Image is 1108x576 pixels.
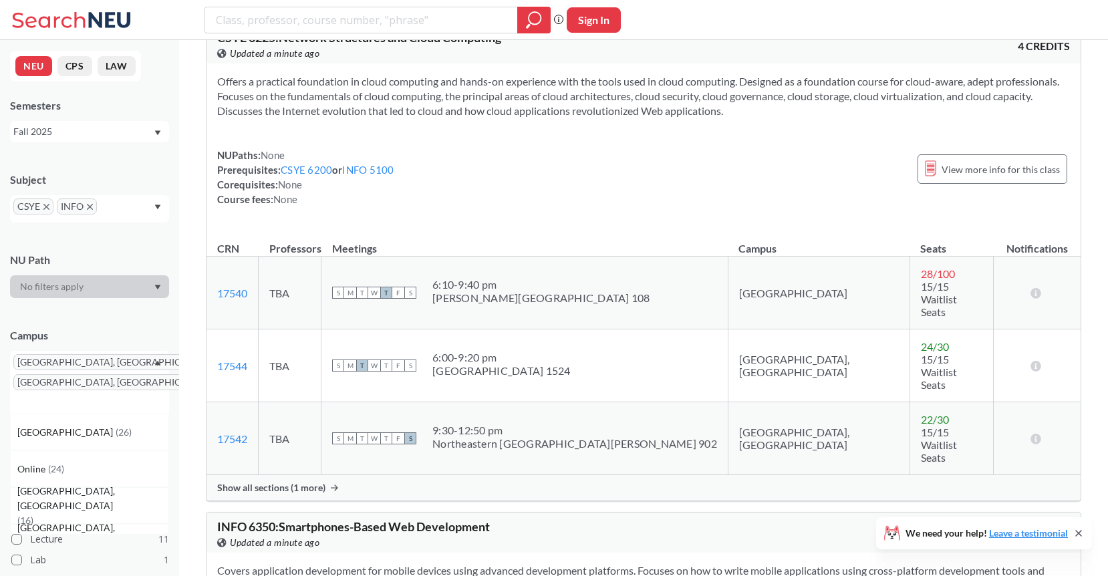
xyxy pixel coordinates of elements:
[432,351,571,364] div: 6:00 - 9:20 pm
[332,432,344,444] span: S
[921,353,957,391] span: 15/15 Waitlist Seats
[15,56,52,76] button: NEU
[392,287,404,299] span: F
[217,432,247,445] a: 17542
[344,359,356,372] span: M
[10,195,169,223] div: CSYEX to remove pillINFOX to remove pillDropdown arrow
[380,287,392,299] span: T
[921,280,957,318] span: 15/15 Waitlist Seats
[517,7,551,33] div: magnifying glass
[728,402,910,475] td: [GEOGRAPHIC_DATA], [GEOGRAPHIC_DATA]
[432,364,571,378] div: [GEOGRAPHIC_DATA] 1524
[13,198,53,214] span: CSYEX to remove pill
[10,172,169,187] div: Subject
[10,328,169,343] div: Campus
[10,351,169,414] div: [GEOGRAPHIC_DATA], [GEOGRAPHIC_DATA]X to remove pill[GEOGRAPHIC_DATA], [GEOGRAPHIC_DATA]X to remo...
[921,426,957,464] span: 15/15 Waitlist Seats
[921,340,949,353] span: 24 / 30
[116,426,132,438] span: ( 26 )
[17,521,168,550] span: [GEOGRAPHIC_DATA], [GEOGRAPHIC_DATA]
[230,535,319,550] span: Updated a minute ago
[17,462,48,476] span: Online
[217,482,325,494] span: Show all sections (1 more)
[48,463,64,474] span: ( 24 )
[910,228,993,257] th: Seats
[164,553,169,567] span: 1
[392,432,404,444] span: F
[230,46,319,61] span: Updated a minute ago
[154,130,161,136] svg: Dropdown arrow
[154,204,161,210] svg: Dropdown arrow
[906,529,1068,538] span: We need your help!
[368,287,380,299] span: W
[1018,39,1070,53] span: 4 CREDITS
[259,257,321,329] td: TBA
[217,519,490,534] span: INFO 6350 : Smartphones-Based Web Development
[10,275,169,298] div: Dropdown arrow
[273,193,297,205] span: None
[432,278,650,291] div: 6:10 - 9:40 pm
[206,475,1081,500] div: Show all sections (1 more)
[342,164,394,176] a: INFO 5100
[259,228,321,257] th: Professors
[321,228,728,257] th: Meetings
[404,359,416,372] span: S
[332,359,344,372] span: S
[368,359,380,372] span: W
[17,484,168,513] span: [GEOGRAPHIC_DATA], [GEOGRAPHIC_DATA]
[728,329,910,402] td: [GEOGRAPHIC_DATA], [GEOGRAPHIC_DATA]
[57,198,97,214] span: INFOX to remove pill
[356,359,368,372] span: T
[432,437,717,450] div: Northeastern [GEOGRAPHIC_DATA][PERSON_NAME] 902
[17,515,33,526] span: ( 16 )
[404,287,416,299] span: S
[217,241,239,256] div: CRN
[17,425,116,440] span: [GEOGRAPHIC_DATA]
[728,228,910,257] th: Campus
[921,267,955,280] span: 28 / 100
[13,374,226,390] span: [GEOGRAPHIC_DATA], [GEOGRAPHIC_DATA]X to remove pill
[87,204,93,210] svg: X to remove pill
[217,287,247,299] a: 17540
[380,432,392,444] span: T
[259,402,321,475] td: TBA
[10,98,169,113] div: Semesters
[154,285,161,290] svg: Dropdown arrow
[261,149,285,161] span: None
[332,287,344,299] span: S
[57,56,92,76] button: CPS
[432,291,650,305] div: [PERSON_NAME][GEOGRAPHIC_DATA] 108
[278,178,302,190] span: None
[10,253,169,267] div: NU Path
[217,148,394,206] div: NUPaths: Prerequisites: or Corequisites: Course fees:
[356,432,368,444] span: T
[728,257,910,329] td: [GEOGRAPHIC_DATA]
[993,228,1081,257] th: Notifications
[217,359,247,372] a: 17544
[921,413,949,426] span: 22 / 30
[526,11,542,29] svg: magnifying glass
[215,9,508,31] input: Class, professor, course number, "phrase"
[942,161,1060,178] span: View more info for this class
[380,359,392,372] span: T
[13,354,226,370] span: [GEOGRAPHIC_DATA], [GEOGRAPHIC_DATA]X to remove pill
[259,329,321,402] td: TBA
[404,432,416,444] span: S
[217,74,1070,118] section: Offers a practical foundation in cloud computing and hands-on experience with the tools used in c...
[11,531,169,548] label: Lecture
[10,121,169,142] div: Fall 2025Dropdown arrow
[154,360,161,366] svg: Dropdown arrow
[43,204,49,210] svg: X to remove pill
[344,287,356,299] span: M
[98,56,136,76] button: LAW
[281,164,332,176] a: CSYE 6200
[158,532,169,547] span: 11
[344,432,356,444] span: M
[356,287,368,299] span: T
[432,424,717,437] div: 9:30 - 12:50 pm
[368,432,380,444] span: W
[989,527,1068,539] a: Leave a testimonial
[392,359,404,372] span: F
[11,551,169,569] label: Lab
[567,7,621,33] button: Sign In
